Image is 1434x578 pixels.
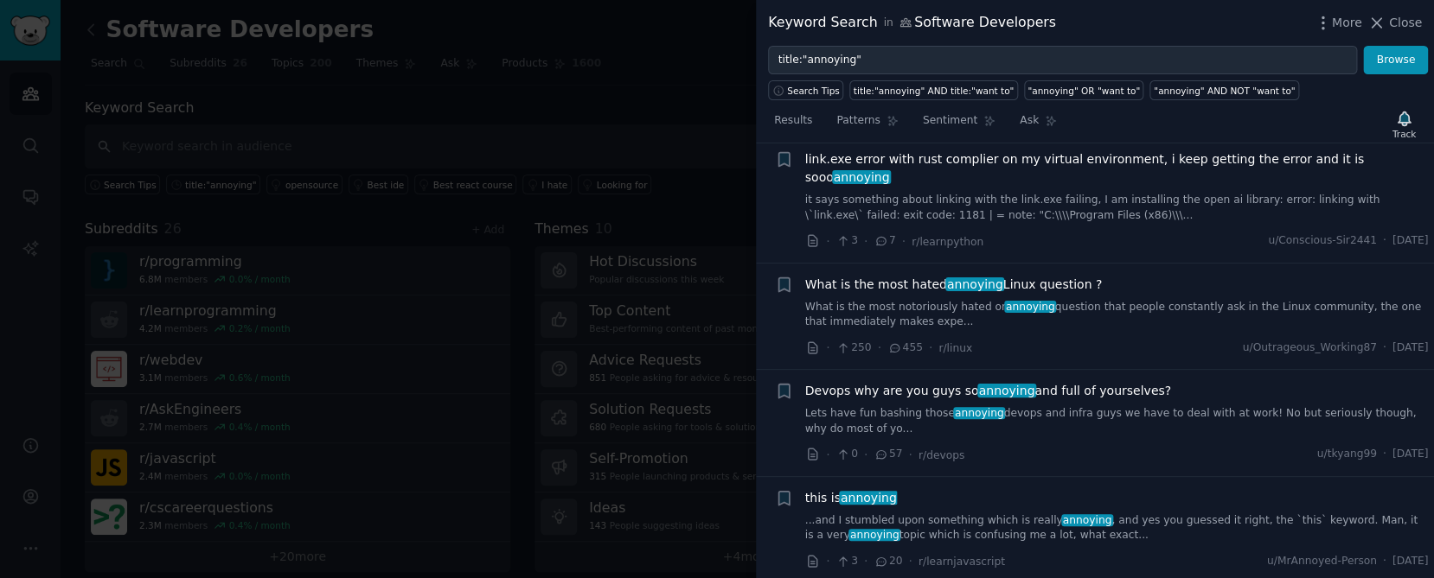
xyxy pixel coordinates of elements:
span: · [864,446,867,464]
span: 3 [835,554,857,569]
span: Sentiment [923,113,977,129]
a: What is the most notoriously hated orannoyingquestion that people constantly ask in the Linux com... [805,300,1429,330]
span: r/linux [938,342,972,354]
span: link.exe error with rust complier on my virtual environment, i keep getting the error and it is sooo [805,150,1429,187]
span: · [864,232,867,251]
span: this is [805,489,897,507]
span: annoying [848,529,900,541]
span: in [883,16,893,31]
span: · [826,339,829,357]
span: 7 [874,233,895,249]
span: 0 [835,447,857,462]
a: title:"annoying" AND title:"want to" [849,80,1018,100]
span: annoying [1061,514,1113,526]
span: · [826,232,829,251]
span: Close [1389,14,1422,32]
div: Track [1392,128,1416,140]
span: · [1383,554,1386,569]
span: · [1383,340,1386,356]
span: · [929,339,932,357]
a: Patterns [830,107,904,143]
div: "annoying" OR "want to" [1027,85,1140,97]
span: 3 [835,233,857,249]
a: it says something about linking with the link.exe failing, I am installing the open ai library: e... [805,193,1429,223]
span: 250 [835,340,871,356]
a: ...and I stumbled upon something which is reallyannoying, and yes you guessed it right, the `this... [805,513,1429,543]
span: What is the most hated Linux question ? [805,276,1103,294]
span: 455 [887,340,923,356]
span: Results [774,113,812,129]
div: title:"annoying" AND title:"want to" [854,85,1015,97]
span: r/learnjavascript [919,556,1005,568]
button: Track [1386,106,1422,143]
span: · [908,446,912,464]
a: Ask [1014,107,1063,143]
a: Devops why are you guys soannoyingand full of yourselves? [805,382,1171,400]
span: annoying [977,384,1036,397]
input: Try a keyword related to your business [768,46,1357,75]
span: u/tkyang99 [1316,447,1376,462]
span: annoying [1004,301,1056,313]
span: [DATE] [1392,340,1428,356]
span: · [1383,233,1386,249]
span: u/Conscious-Sir2441 [1268,233,1377,249]
a: Lets have fun bashing thoseannoyingdevops and infra guys we have to deal with at work! No but ser... [805,406,1429,436]
span: Devops why are you guys so and full of yourselves? [805,382,1171,400]
a: link.exe error with rust complier on my virtual environment, i keep getting the error and it is s... [805,150,1429,187]
span: Search Tips [787,85,840,97]
button: More [1314,14,1362,32]
span: · [826,446,829,464]
div: Keyword Search Software Developers [768,12,1056,34]
a: Results [768,107,818,143]
div: "annoying" AND NOT "want to" [1154,85,1295,97]
span: [DATE] [1392,447,1428,462]
span: Patterns [836,113,880,129]
button: Search Tips [768,80,843,100]
span: · [902,232,906,251]
a: "annoying" OR "want to" [1024,80,1144,100]
span: u/MrAnnoyed-Person [1267,554,1377,569]
button: Close [1367,14,1422,32]
span: · [1383,447,1386,462]
span: 57 [874,447,902,462]
span: annoying [832,170,891,184]
a: Sentiment [917,107,1002,143]
span: · [908,552,912,570]
span: annoying [945,277,1004,291]
span: More [1332,14,1362,32]
span: Ask [1020,113,1039,129]
span: r/learnpython [912,236,983,248]
span: · [864,552,867,570]
span: [DATE] [1392,554,1428,569]
span: annoying [839,491,898,505]
span: · [877,339,880,357]
span: 20 [874,554,902,569]
button: Browse [1363,46,1428,75]
a: What is the most hatedannoyingLinux question ? [805,276,1103,294]
span: u/Outrageous_Working87 [1242,340,1376,356]
a: "annoying" AND NOT "want to" [1149,80,1298,100]
span: r/devops [919,449,964,461]
a: this isannoying [805,489,897,507]
span: annoying [953,407,1005,419]
span: · [826,552,829,570]
span: [DATE] [1392,233,1428,249]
